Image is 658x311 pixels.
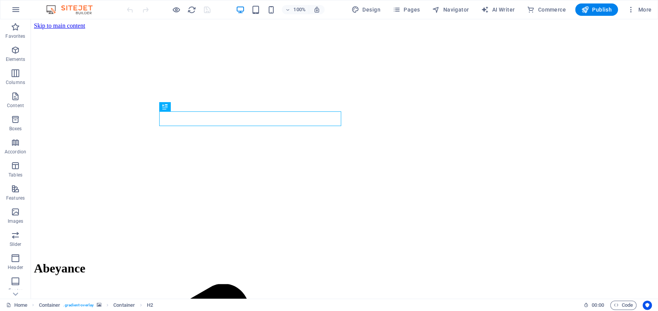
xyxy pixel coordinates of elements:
[348,3,384,16] div: Design (Ctrl+Alt+Y)
[575,3,618,16] button: Publish
[282,5,309,14] button: 100%
[8,218,24,224] p: Images
[63,301,94,310] span: . gradient-overlay
[5,149,26,155] p: Accordion
[6,79,25,86] p: Columns
[610,301,636,310] button: Code
[6,301,27,310] a: Click to cancel selection. Double-click to open Pages
[478,3,518,16] button: AI Writer
[39,301,153,310] nav: breadcrumb
[527,6,566,13] span: Commerce
[6,195,25,201] p: Features
[6,56,25,62] p: Elements
[581,6,612,13] span: Publish
[7,103,24,109] p: Content
[348,3,384,16] button: Design
[597,302,598,308] span: :
[432,6,469,13] span: Navigator
[643,301,652,310] button: Usercentrics
[5,33,25,39] p: Favorites
[3,3,54,10] a: Skip to main content
[627,6,651,13] span: More
[187,5,196,14] i: Reload page
[481,6,515,13] span: AI Writer
[8,264,23,271] p: Header
[313,6,320,13] i: On resize automatically adjust zoom level to fit chosen device.
[113,301,135,310] span: Click to select. Double-click to edit
[584,301,604,310] h6: Session time
[8,172,22,178] p: Tables
[592,301,604,310] span: 00 00
[44,5,102,14] img: Editor Logo
[97,303,101,307] i: This element contains a background
[393,6,420,13] span: Pages
[39,301,61,310] span: Click to select. Double-click to edit
[8,287,22,294] p: Footer
[10,241,22,247] p: Slider
[390,3,423,16] button: Pages
[9,126,22,132] p: Boxes
[624,3,655,16] button: More
[172,5,181,14] button: Click here to leave preview mode and continue editing
[187,5,196,14] button: reload
[352,6,380,13] span: Design
[429,3,472,16] button: Navigator
[147,301,153,310] span: Click to select. Double-click to edit
[524,3,569,16] button: Commerce
[614,301,633,310] span: Code
[293,5,306,14] h6: 100%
